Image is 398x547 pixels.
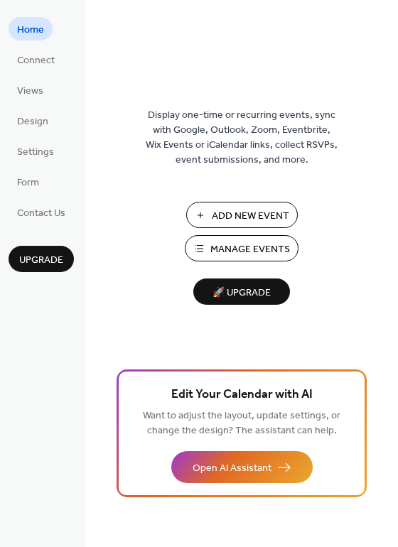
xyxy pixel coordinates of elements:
[193,278,290,305] button: 🚀 Upgrade
[17,84,43,99] span: Views
[9,139,63,163] a: Settings
[9,200,74,224] a: Contact Us
[9,78,52,102] a: Views
[143,406,340,440] span: Want to adjust the layout, update settings, or change the design? The assistant can help.
[202,283,281,303] span: 🚀 Upgrade
[17,23,44,38] span: Home
[212,209,289,224] span: Add New Event
[17,145,54,160] span: Settings
[17,175,39,190] span: Form
[146,108,338,168] span: Display one-time or recurring events, sync with Google, Outlook, Zoom, Eventbrite, Wix Events or ...
[9,170,48,193] a: Form
[17,206,65,221] span: Contact Us
[9,17,53,40] a: Home
[210,242,290,257] span: Manage Events
[17,114,48,129] span: Design
[171,451,313,483] button: Open AI Assistant
[9,246,74,272] button: Upgrade
[19,253,63,268] span: Upgrade
[186,202,298,228] button: Add New Event
[9,48,63,71] a: Connect
[193,461,271,476] span: Open AI Assistant
[17,53,55,68] span: Connect
[185,235,298,261] button: Manage Events
[9,109,57,132] a: Design
[171,385,313,405] span: Edit Your Calendar with AI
